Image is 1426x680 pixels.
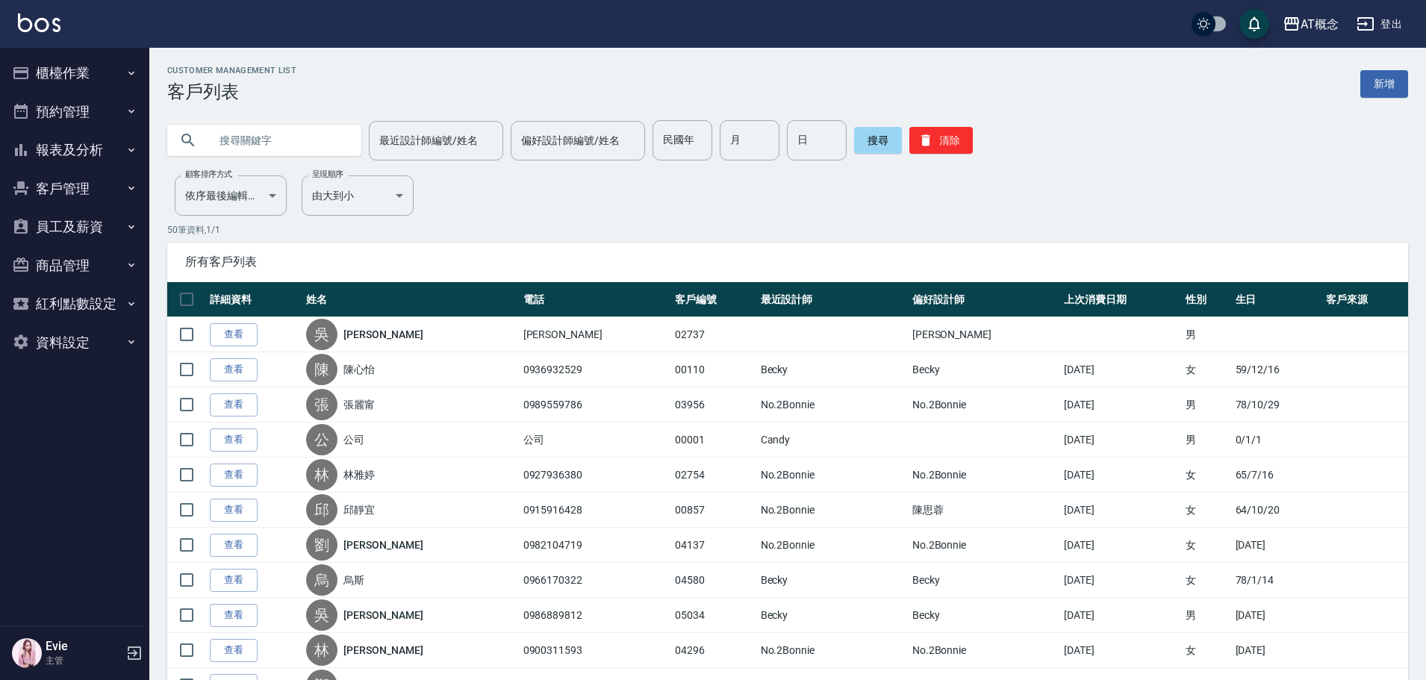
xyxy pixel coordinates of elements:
th: 偏好設計師 [909,282,1060,317]
td: [DATE] [1060,528,1183,563]
td: No.2Bonnie [757,493,909,528]
img: Logo [18,13,60,32]
div: 烏 [306,564,337,596]
td: 0915916428 [520,493,671,528]
td: [DATE] [1060,422,1183,458]
td: No.2Bonnie [757,387,909,422]
td: [DATE] [1060,458,1183,493]
td: 女 [1182,633,1231,668]
div: 吳 [306,599,337,631]
td: Becky [909,598,1060,633]
td: 78/10/29 [1232,387,1323,422]
a: 張麗甯 [343,397,375,412]
td: 女 [1182,352,1231,387]
button: 清除 [909,127,973,154]
button: save [1239,9,1269,39]
th: 詳細資料 [206,282,302,317]
a: 查看 [210,428,258,452]
td: [DATE] [1060,598,1183,633]
td: 男 [1182,387,1231,422]
div: AT概念 [1301,15,1339,34]
td: No.2Bonnie [909,458,1060,493]
td: [PERSON_NAME] [909,317,1060,352]
td: No.2Bonnie [909,528,1060,563]
td: No.2Bonnie [909,387,1060,422]
div: 由大到小 [302,175,414,216]
div: 公 [306,424,337,455]
button: 資料設定 [6,323,143,362]
button: 櫃檯作業 [6,54,143,93]
td: [DATE] [1060,493,1183,528]
a: [PERSON_NAME] [343,608,423,623]
td: 02754 [671,458,757,493]
th: 姓名 [302,282,519,317]
div: 張 [306,389,337,420]
button: 紅利點數設定 [6,284,143,323]
td: 04580 [671,563,757,598]
td: 0936932529 [520,352,671,387]
a: 查看 [210,604,258,627]
h3: 客戶列表 [167,81,296,102]
a: 陳心怡 [343,362,375,377]
td: 0900311593 [520,633,671,668]
td: [DATE] [1232,633,1323,668]
td: 00110 [671,352,757,387]
td: Becky [757,563,909,598]
a: 邱靜宜 [343,502,375,517]
td: 女 [1182,563,1231,598]
a: [PERSON_NAME] [343,537,423,552]
td: 02737 [671,317,757,352]
td: 65/7/16 [1232,458,1323,493]
div: 陳 [306,354,337,385]
div: 林 [306,459,337,490]
a: [PERSON_NAME] [343,643,423,658]
img: Person [12,638,42,668]
td: 78/1/14 [1232,563,1323,598]
a: 查看 [210,393,258,417]
label: 顧客排序方式 [185,169,232,180]
td: 陳思蓉 [909,493,1060,528]
td: [DATE] [1060,387,1183,422]
a: 查看 [210,323,258,346]
input: 搜尋關鍵字 [209,120,349,160]
th: 電話 [520,282,671,317]
td: Candy [757,422,909,458]
td: Becky [909,563,1060,598]
td: 0966170322 [520,563,671,598]
td: 64/10/20 [1232,493,1323,528]
a: 查看 [210,464,258,487]
a: 查看 [210,499,258,522]
h2: Customer Management List [167,66,296,75]
button: 搜尋 [854,127,902,154]
td: 03956 [671,387,757,422]
a: 新增 [1360,70,1408,98]
td: 04296 [671,633,757,668]
td: 00857 [671,493,757,528]
td: 0927936380 [520,458,671,493]
td: 0982104719 [520,528,671,563]
th: 上次消費日期 [1060,282,1183,317]
a: 烏斯 [343,573,364,587]
div: 劉 [306,529,337,561]
td: [PERSON_NAME] [520,317,671,352]
label: 呈現順序 [312,169,343,180]
th: 性別 [1182,282,1231,317]
th: 最近設計師 [757,282,909,317]
button: 商品管理 [6,246,143,285]
th: 客戶編號 [671,282,757,317]
td: Becky [757,598,909,633]
span: 所有客戶列表 [185,255,1390,269]
td: [DATE] [1060,352,1183,387]
td: No.2Bonnie [757,528,909,563]
td: 04137 [671,528,757,563]
h5: Evie [46,639,122,654]
button: 預約管理 [6,93,143,131]
td: [DATE] [1060,563,1183,598]
td: 女 [1182,493,1231,528]
div: 林 [306,634,337,666]
button: AT概念 [1277,9,1345,40]
a: 查看 [210,358,258,381]
td: 男 [1182,317,1231,352]
a: 查看 [210,569,258,592]
td: 59/12/16 [1232,352,1323,387]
